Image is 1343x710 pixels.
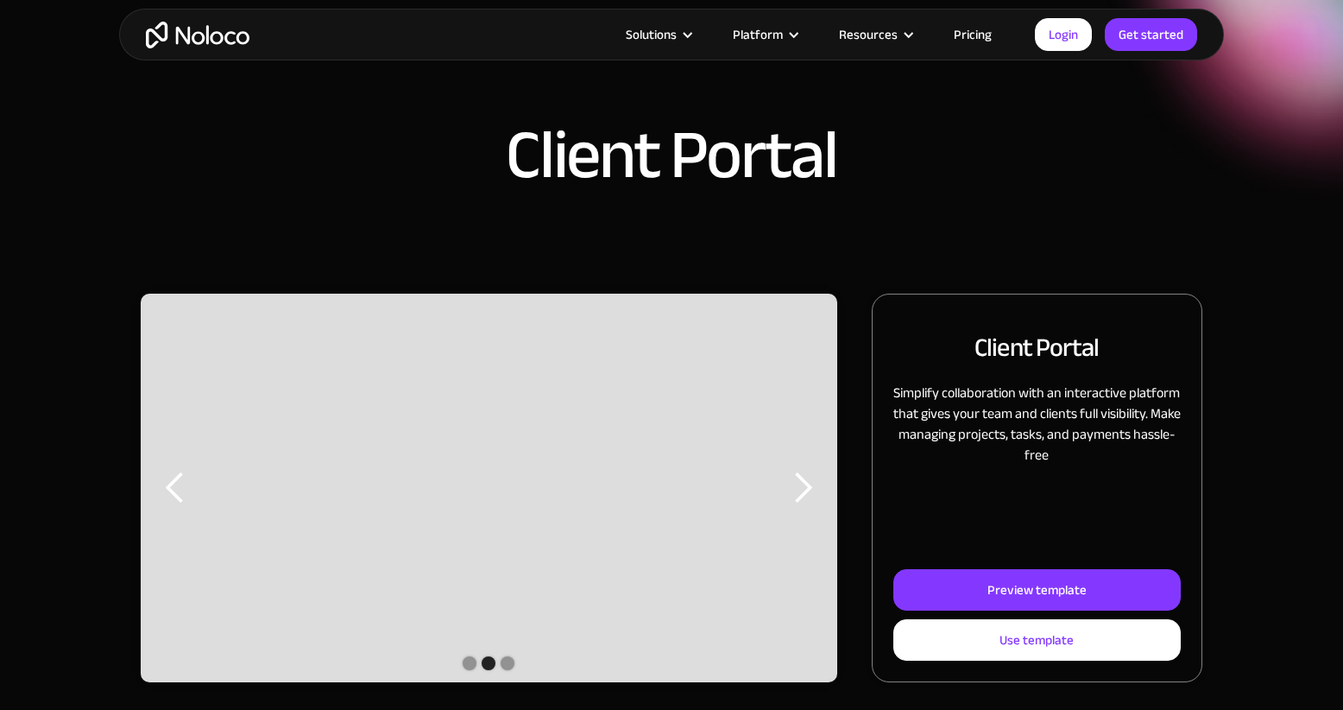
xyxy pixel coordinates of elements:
div: Solutions [604,23,711,46]
h2: Client Portal [974,329,1099,365]
div: carousel [141,294,837,682]
a: home [146,22,249,48]
a: Login [1035,18,1092,51]
a: Use template [893,619,1181,661]
div: Resources [817,23,932,46]
div: Show slide 2 of 3 [482,656,495,670]
div: Platform [711,23,817,46]
div: Resources [839,23,898,46]
div: Preview template [987,579,1087,601]
div: next slide [768,294,837,682]
div: Platform [733,23,783,46]
iframe: Intercom notifications message [998,580,1343,701]
a: Pricing [932,23,1013,46]
div: Show slide 1 of 3 [463,656,476,670]
div: Show slide 3 of 3 [501,656,514,670]
h1: Client Portal [506,121,837,190]
div: previous slide [141,294,210,682]
div: Solutions [626,23,677,46]
p: Simplify collaboration with an interactive platform that gives your team and clients full visibil... [893,383,1181,466]
a: Preview template [893,569,1181,611]
a: Get started [1105,18,1197,51]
